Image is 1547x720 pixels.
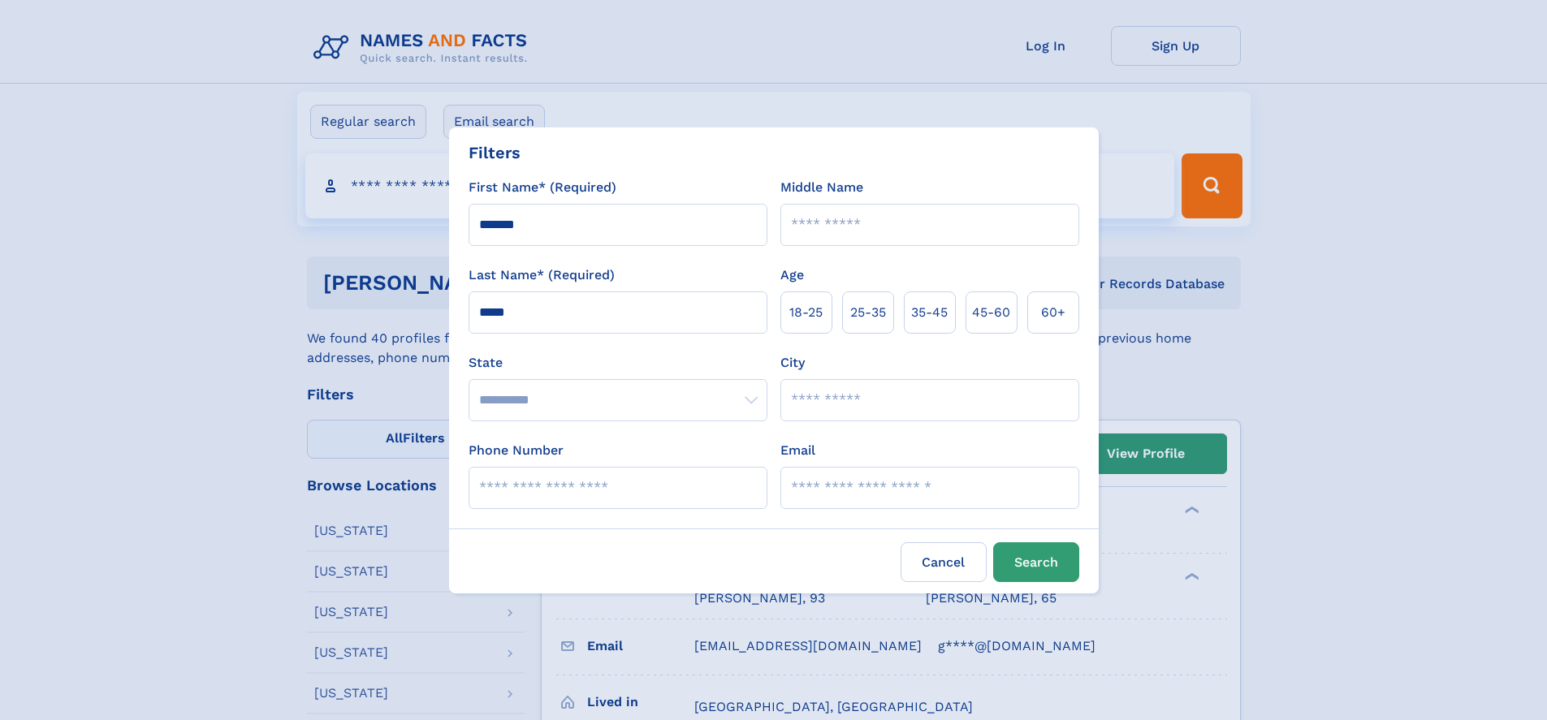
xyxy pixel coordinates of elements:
label: City [780,353,805,373]
button: Search [993,542,1079,582]
label: State [469,353,767,373]
label: Email [780,441,815,460]
label: Age [780,265,804,285]
label: First Name* (Required) [469,178,616,197]
label: Middle Name [780,178,863,197]
label: Phone Number [469,441,564,460]
span: 18‑25 [789,303,823,322]
label: Cancel [901,542,987,582]
label: Last Name* (Required) [469,265,615,285]
span: 35‑45 [911,303,948,322]
div: Filters [469,140,521,165]
span: 60+ [1041,303,1065,322]
span: 45‑60 [972,303,1010,322]
span: 25‑35 [850,303,886,322]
